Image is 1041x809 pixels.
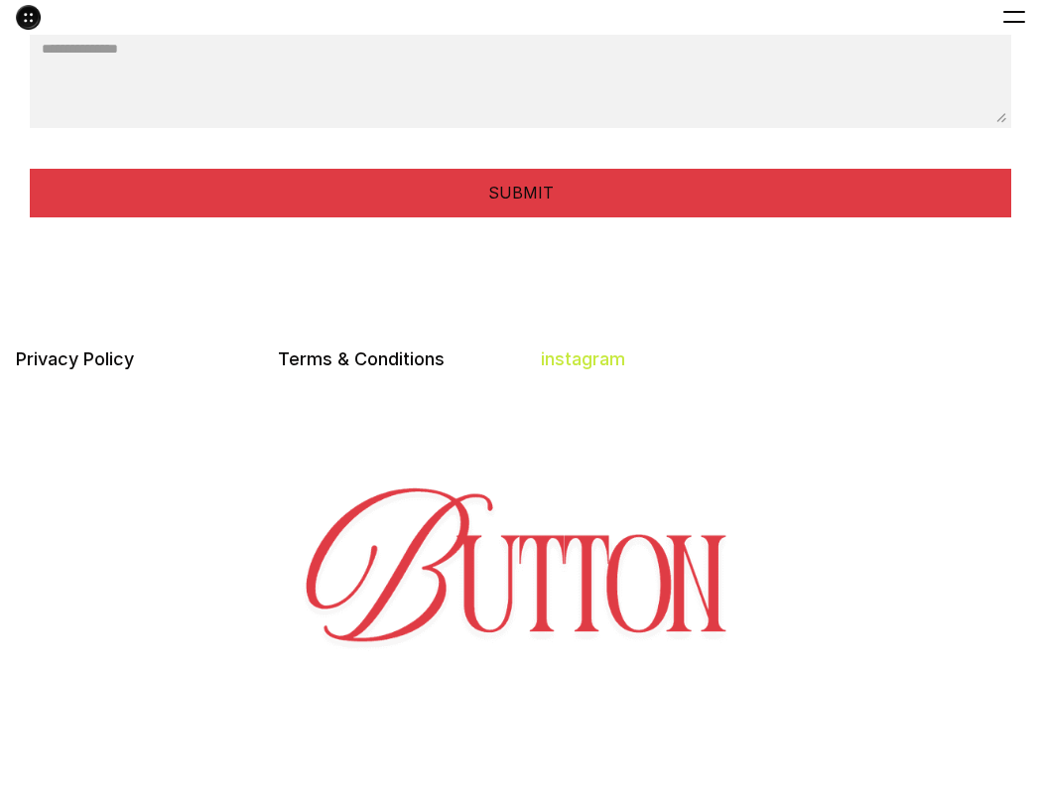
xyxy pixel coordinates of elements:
[16,348,134,369] a: Privacy Policy
[278,348,445,369] a: Terms & Conditions
[541,348,625,369] a: instagram
[30,29,1011,128] textarea: Message
[30,169,1011,217] button: SUBMIT
[488,182,554,203] p: SUBMIT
